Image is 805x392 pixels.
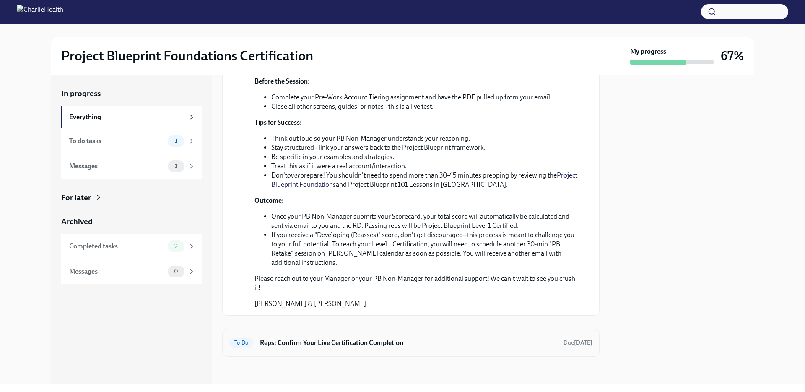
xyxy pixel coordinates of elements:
strong: Outcome: [254,196,284,204]
strong: Tips for Success: [254,118,302,126]
div: To do tasks [69,136,164,146]
li: Once your PB Non-Manager submits your Scorecard, your total score will automatically be calculate... [271,212,579,230]
a: For later [61,192,202,203]
a: Archived [61,216,202,227]
li: Complete your Pre-Work Account Tiering assignment and have the PDF pulled up from your email. [271,93,579,102]
p: [PERSON_NAME] & [PERSON_NAME] [254,299,579,308]
a: Messages0 [61,259,202,284]
a: Messages1 [61,154,202,179]
em: over [287,171,300,179]
h3: 67% [721,48,744,63]
li: Think out loud so your PB Non-Manager understands your reasoning. [271,134,579,143]
div: For later [61,192,91,203]
img: CharlieHealth [17,5,63,18]
li: Treat this as if it were a real account/interaction. [271,162,579,171]
span: 0 [169,268,183,274]
li: If you receive a "Developing (Reasses)" score, don't get discouraged--this process is meant to ch... [271,230,579,267]
strong: Before the Session: [254,77,310,85]
div: Messages [69,267,164,276]
li: Be specific in your examples and strategies. [271,152,579,162]
strong: My progress [630,47,666,56]
a: Project Blueprint Foundations [271,171,577,188]
h2: Project Blueprint Foundations Certification [61,47,313,64]
div: Messages [69,162,164,171]
p: Please reach out to your Manager or your PB Non-Manager for additional support! We can't wait to ... [254,274,579,293]
span: 1 [170,138,182,144]
li: Don't prepare! You shouldn't need to spend more than 30-45 minutes prepping by reviewing the and ... [271,171,579,189]
span: 2 [169,243,182,249]
a: Completed tasks2 [61,234,202,259]
li: Close all other screens, guides, or notes - this is a live test. [271,102,579,111]
h6: Reps: Confirm Your Live Certification Completion [260,338,557,348]
span: Due [563,339,592,346]
a: To DoReps: Confirm Your Live Certification CompletionDue[DATE] [229,336,592,350]
li: Stay structured - link your answers back to the Project Blueprint framework. [271,143,579,152]
a: To do tasks1 [61,128,202,154]
div: Everything [69,112,184,122]
a: Everything [61,106,202,128]
span: October 2nd, 2025 11:00 [563,339,592,347]
div: Completed tasks [69,242,164,251]
span: 1 [170,163,182,169]
strong: [DATE] [574,339,592,346]
a: In progress [61,88,202,99]
span: To Do [229,340,253,346]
